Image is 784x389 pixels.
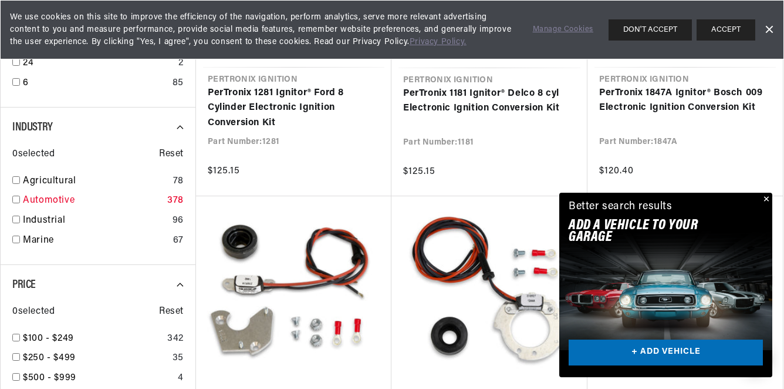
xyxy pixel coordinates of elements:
[609,19,692,41] button: DON'T ACCEPT
[159,147,184,162] span: Reset
[533,24,593,36] a: Manage Cookies
[167,193,184,209] div: 378
[569,220,734,244] h2: Add A VEHICLE to your garage
[23,373,76,383] span: $500 - $999
[23,233,168,249] a: Marine
[23,353,76,363] span: $250 - $499
[23,334,74,343] span: $100 - $249
[23,174,168,189] a: Agricultural
[159,304,184,320] span: Reset
[403,86,576,116] a: PerTronix 1181 Ignitor® Delco 8 cyl Electronic Ignition Conversion Kit
[173,174,184,189] div: 78
[178,371,184,386] div: 4
[173,351,184,366] div: 35
[599,86,771,116] a: PerTronix 1847A Ignitor® Bosch 009 Electronic Ignition Conversion Kit
[23,76,168,91] a: 6
[10,11,516,48] span: We use cookies on this site to improve the efficiency of the navigation, perform analytics, serve...
[173,233,184,249] div: 67
[12,304,55,320] span: 0 selected
[758,193,772,207] button: Close
[569,340,763,366] a: + ADD VEHICLE
[167,331,184,347] div: 342
[23,56,174,71] a: 24
[173,76,184,91] div: 85
[178,56,184,71] div: 2
[12,122,53,133] span: Industry
[12,279,36,291] span: Price
[12,147,55,162] span: 0 selected
[23,193,163,209] a: Automotive
[410,38,467,46] a: Privacy Policy.
[569,199,673,216] div: Better search results
[173,213,184,229] div: 96
[23,213,168,229] a: Industrial
[697,19,755,41] button: ACCEPT
[208,86,380,131] a: PerTronix 1281 Ignitor® Ford 8 Cylinder Electronic Ignition Conversion Kit
[760,21,778,39] a: Dismiss Banner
